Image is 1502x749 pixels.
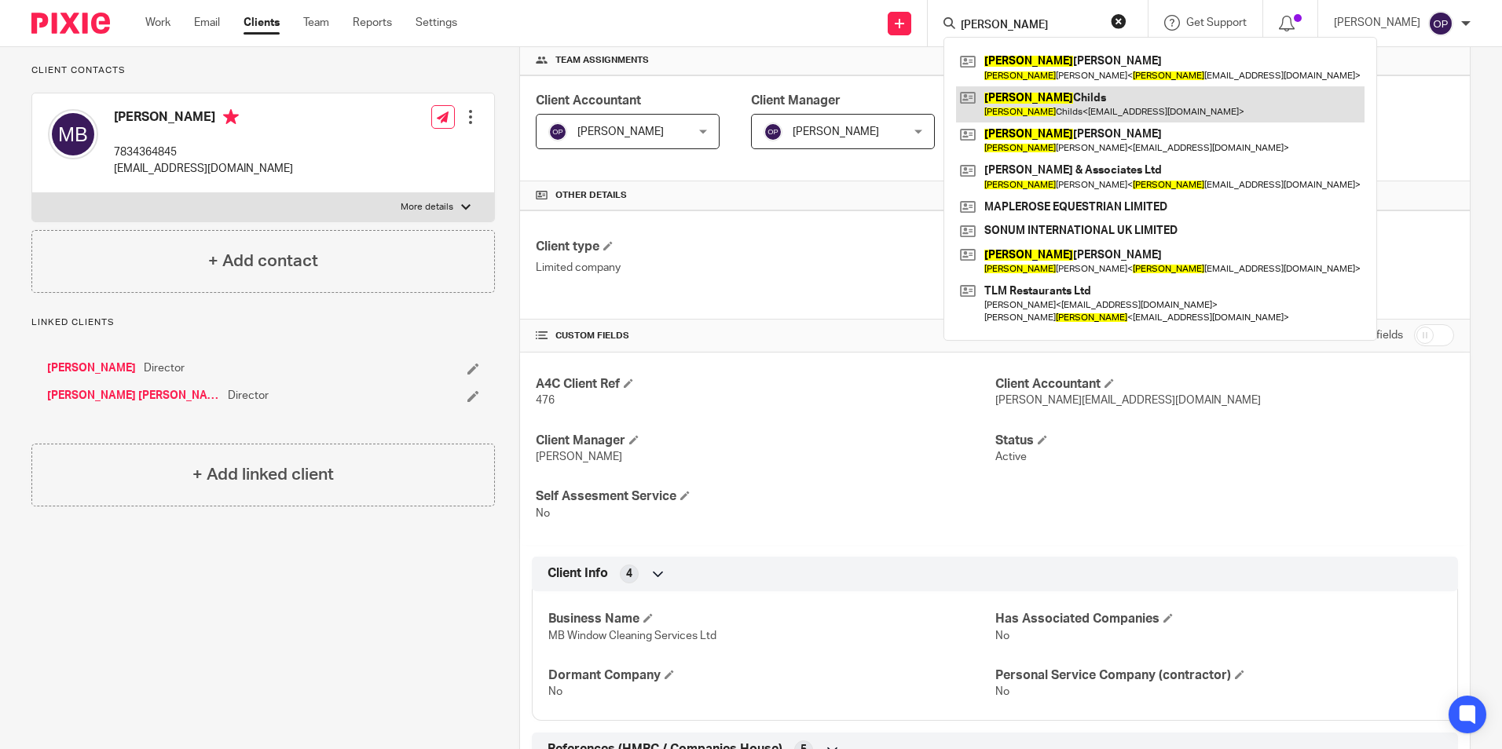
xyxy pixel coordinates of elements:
span: Director [228,388,269,404]
a: Clients [244,15,280,31]
span: No [536,508,550,519]
span: Client Accountant [536,94,641,107]
span: No [548,686,562,697]
p: [EMAIL_ADDRESS][DOMAIN_NAME] [114,161,293,177]
img: svg%3E [1428,11,1453,36]
img: Pixie [31,13,110,34]
img: svg%3E [48,109,98,159]
span: Client Manager [751,94,841,107]
input: Search [959,19,1101,33]
h4: + Add contact [208,249,318,273]
button: Clear [1111,13,1126,29]
span: Get Support [1186,17,1247,28]
h4: Client Accountant [995,376,1454,393]
a: [PERSON_NAME] [PERSON_NAME] [47,388,220,404]
span: Other details [555,189,627,202]
span: [PERSON_NAME] [536,451,622,462]
p: Linked clients [31,316,495,329]
span: [PERSON_NAME] [793,126,879,137]
span: MB Window Cleaning Services Ltd [548,630,716,641]
span: [PERSON_NAME] [577,126,664,137]
h4: Self Assesment Service [536,488,995,505]
h4: Dormant Company [548,667,995,684]
a: Work [145,15,170,31]
h4: Has Associated Companies [995,611,1442,627]
img: svg%3E [548,122,567,141]
p: Limited company [536,260,995,276]
h4: [PERSON_NAME] [114,109,293,129]
h4: Status [995,433,1454,449]
span: Client Info [548,565,608,582]
h4: + Add linked client [192,462,334,487]
a: Settings [416,15,457,31]
h4: A4C Client Ref [536,376,995,393]
a: [PERSON_NAME] [47,360,136,376]
h4: CUSTOM FIELDS [536,330,995,342]
p: [PERSON_NAME] [1334,15,1420,31]
span: [PERSON_NAME][EMAIL_ADDRESS][DOMAIN_NAME] [995,395,1261,406]
span: No [995,686,1009,697]
span: 4 [626,566,632,582]
span: No [995,630,1009,641]
img: svg%3E [764,122,782,141]
i: Primary [223,109,239,125]
span: Team assignments [555,54,649,67]
p: Client contacts [31,64,495,77]
h4: Client Manager [536,433,995,449]
span: Director [144,360,185,376]
h4: Client type [536,239,995,255]
a: Email [194,15,220,31]
a: Team [303,15,329,31]
h4: Business Name [548,611,995,627]
h4: Personal Service Company (contractor) [995,667,1442,684]
span: Active [995,451,1027,462]
a: Reports [353,15,392,31]
span: 476 [536,395,555,406]
p: 7834364845 [114,144,293,160]
p: More details [401,201,453,214]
